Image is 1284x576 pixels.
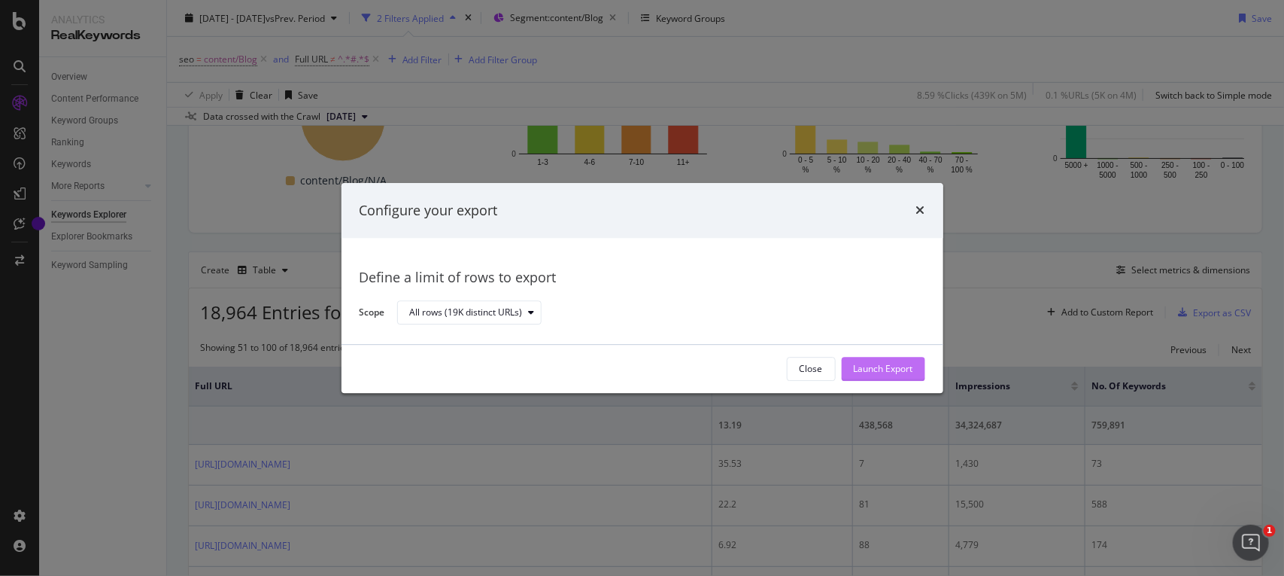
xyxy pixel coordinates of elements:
button: All rows (19K distinct URLs) [397,301,542,325]
div: times [916,201,925,221]
div: Close [800,363,823,376]
div: Define a limit of rows to export [360,269,925,288]
div: Configure your export [360,201,498,221]
div: modal [341,183,943,393]
span: 1 [1264,525,1276,537]
label: Scope [360,306,385,322]
button: Launch Export [842,357,925,381]
div: All rows (19K distinct URLs) [410,309,523,318]
div: Launch Export [854,363,913,376]
iframe: Intercom live chat [1233,525,1269,561]
button: Close [787,357,836,381]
